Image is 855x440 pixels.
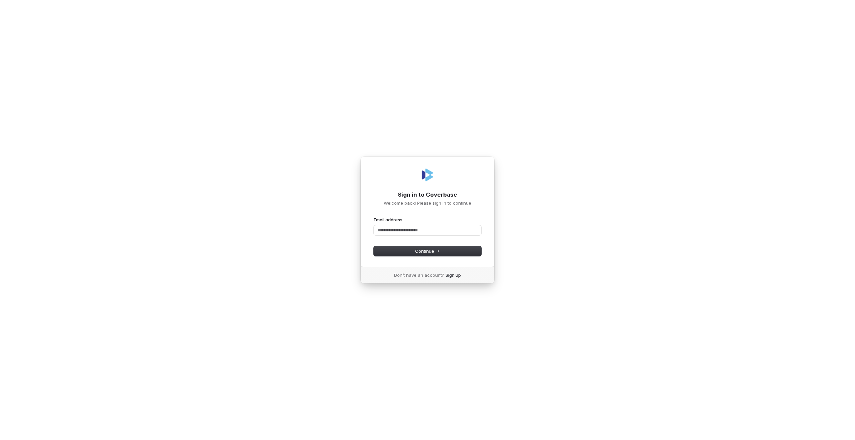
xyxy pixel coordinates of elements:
span: Continue [415,248,440,254]
button: Continue [374,246,481,256]
p: Welcome back! Please sign in to continue [374,200,481,206]
a: Sign up [446,272,461,278]
label: Email address [374,217,402,223]
img: Coverbase [419,167,436,183]
h1: Sign in to Coverbase [374,191,481,199]
span: Don’t have an account? [394,272,444,278]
